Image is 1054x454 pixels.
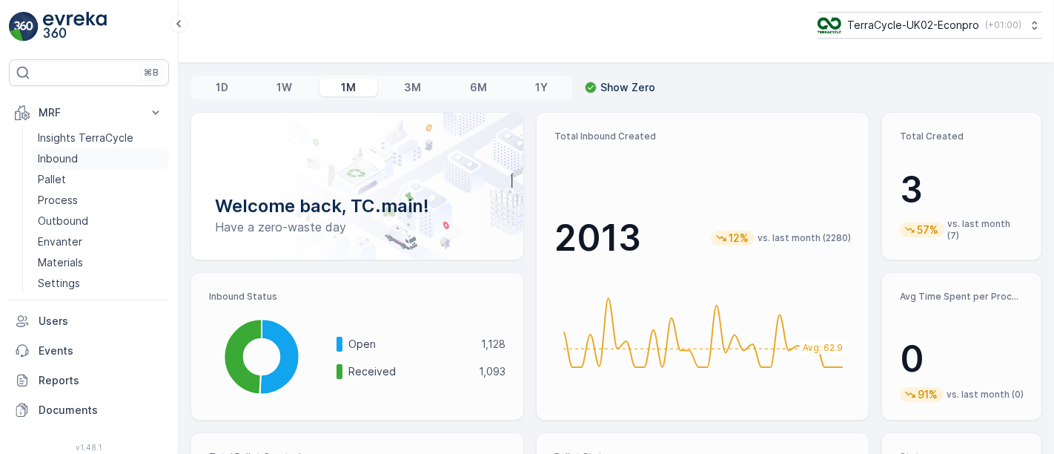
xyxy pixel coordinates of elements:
p: Pallet [38,172,66,187]
p: Documents [39,403,163,418]
p: 3M [404,80,421,95]
a: Materials [32,252,169,273]
p: Envanter [38,234,82,249]
p: Total Inbound Created [554,131,851,142]
img: terracycle_logo_wKaHoWT.png [818,17,841,33]
p: Events [39,343,163,358]
span: v 1.48.1 [9,443,169,452]
p: 2013 [554,216,641,260]
p: 1,093 [479,364,506,379]
button: TerraCycle-UK02-Econpro(+01:00) [818,12,1042,39]
p: Materials [38,255,83,270]
p: vs. last month (0) [947,389,1024,401]
p: vs. last month (7) [947,218,1024,242]
p: TerraCycle-UK02-Econpro [847,18,979,33]
p: Open [348,337,471,352]
p: Reports [39,373,163,388]
a: Inbound [32,148,169,169]
a: Settings [32,273,169,294]
a: Outbound [32,211,169,231]
p: vs. last month (2280) [758,232,851,244]
p: Settings [38,276,80,291]
a: Process [32,190,169,211]
p: Have a zero-waste day [215,218,500,236]
p: 1W [276,80,292,95]
a: Envanter [32,231,169,252]
p: ( +01:00 ) [985,19,1021,31]
a: Insights TerraCycle [32,128,169,148]
button: MRF [9,98,169,128]
p: 1,128 [481,337,506,352]
a: Users [9,306,169,336]
p: 1D [216,80,228,95]
p: Outbound [38,214,88,228]
p: Users [39,314,163,329]
p: MRF [39,105,139,120]
a: Documents [9,395,169,425]
p: 6M [470,80,487,95]
a: Events [9,336,169,366]
p: Received [348,364,469,379]
a: Reports [9,366,169,395]
p: 3 [900,168,1024,212]
p: 91% [916,387,939,402]
p: Avg Time Spent per Process (hr) [900,291,1024,303]
p: Welcome back, TC.main! [215,194,500,218]
img: logo [9,12,39,42]
p: 12% [727,231,750,246]
img: logo_light-DOdMpM7g.png [43,12,107,42]
p: Inbound [38,151,78,166]
p: 0 [900,337,1024,381]
p: 1Y [535,80,548,95]
p: Insights TerraCycle [38,131,133,145]
p: 57% [915,223,940,237]
p: Total Created [900,131,1024,142]
p: Show Zero [600,80,655,95]
p: Inbound Status [209,291,506,303]
p: 1M [341,80,356,95]
p: Process [38,193,78,208]
a: Pallet [32,169,169,190]
p: ⌘B [144,67,159,79]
